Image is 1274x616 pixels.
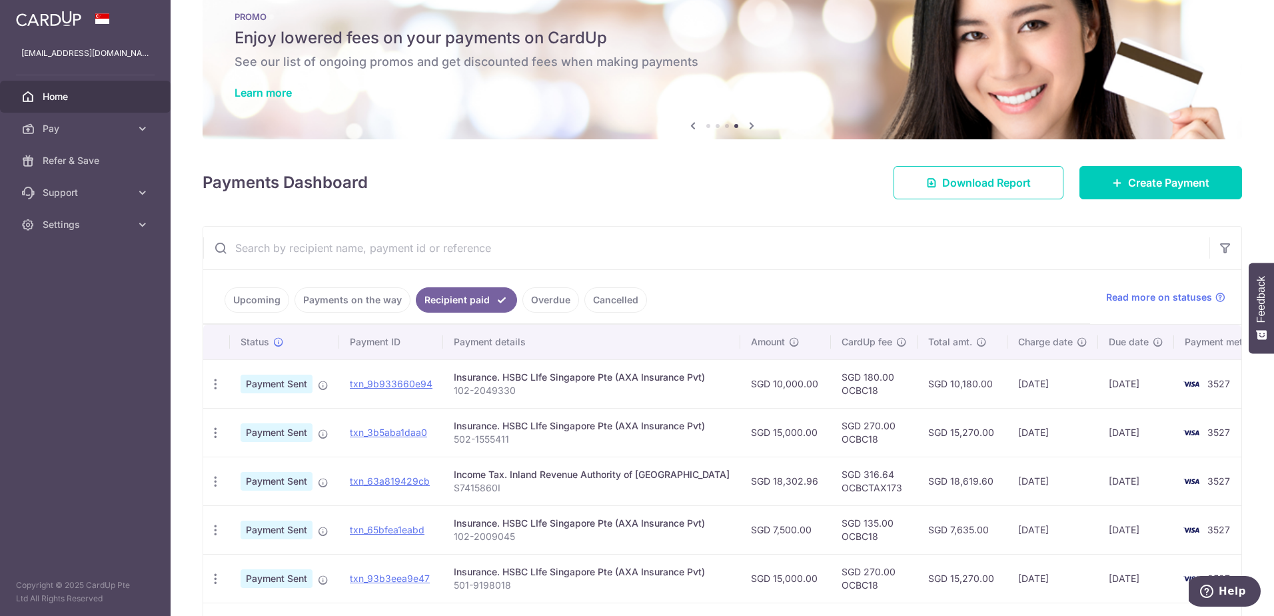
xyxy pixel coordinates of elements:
[1098,554,1174,603] td: [DATE]
[454,419,730,433] div: Insurance. HSBC LIfe Singapore Pte (AXA Insurance Pvt)
[894,166,1063,199] a: Download Report
[831,457,918,505] td: SGD 316.64 OCBCTAX173
[21,47,149,60] p: [EMAIL_ADDRESS][DOMAIN_NAME]
[1207,378,1230,389] span: 3527
[1098,505,1174,554] td: [DATE]
[831,359,918,408] td: SGD 180.00 OCBC18
[454,433,730,446] p: 502-1555411
[1189,576,1261,609] iframe: Opens a widget where you can find more information
[241,423,313,442] span: Payment Sent
[1109,335,1149,349] span: Due date
[751,335,785,349] span: Amount
[241,569,313,588] span: Payment Sent
[1178,571,1205,587] img: Bank Card
[1178,522,1205,538] img: Bank Card
[1249,263,1274,353] button: Feedback - Show survey
[1007,408,1098,457] td: [DATE]
[350,378,432,389] a: txn_9b933660e94
[1007,505,1098,554] td: [DATE]
[1128,175,1209,191] span: Create Payment
[1106,291,1225,304] a: Read more on statuses
[1178,376,1205,392] img: Bank Card
[831,505,918,554] td: SGD 135.00 OCBC18
[1106,291,1212,304] span: Read more on statuses
[350,475,430,487] a: txn_63a819429cb
[918,408,1007,457] td: SGD 15,270.00
[1079,166,1242,199] a: Create Payment
[241,335,269,349] span: Status
[522,287,579,313] a: Overdue
[918,359,1007,408] td: SGD 10,180.00
[740,505,831,554] td: SGD 7,500.00
[454,579,730,592] p: 501-9198018
[918,505,1007,554] td: SGD 7,635.00
[235,54,1210,70] h6: See our list of ongoing promos and get discounted fees when making payments
[235,11,1210,22] p: PROMO
[241,472,313,491] span: Payment Sent
[350,524,424,535] a: txn_65bfea1eabd
[1207,573,1230,584] span: 3527
[241,521,313,539] span: Payment Sent
[203,227,1209,269] input: Search by recipient name, payment id or reference
[918,554,1007,603] td: SGD 15,270.00
[43,122,131,135] span: Pay
[454,468,730,481] div: Income Tax. Inland Revenue Authority of [GEOGRAPHIC_DATA]
[1007,554,1098,603] td: [DATE]
[1098,359,1174,408] td: [DATE]
[454,565,730,579] div: Insurance. HSBC LIfe Singapore Pte (AXA Insurance Pvt)
[740,359,831,408] td: SGD 10,000.00
[339,325,443,359] th: Payment ID
[350,427,427,438] a: txn_3b5aba1daa0
[43,90,131,103] span: Home
[1207,475,1230,487] span: 3527
[1098,408,1174,457] td: [DATE]
[16,11,81,27] img: CardUp
[942,175,1031,191] span: Download Report
[1098,457,1174,505] td: [DATE]
[918,457,1007,505] td: SGD 18,619.60
[454,530,730,543] p: 102-2009045
[43,154,131,167] span: Refer & Save
[416,287,517,313] a: Recipient paid
[43,186,131,199] span: Support
[454,517,730,530] div: Insurance. HSBC LIfe Singapore Pte (AXA Insurance Pvt)
[740,554,831,603] td: SGD 15,000.00
[235,27,1210,49] h5: Enjoy lowered fees on your payments on CardUp
[1178,473,1205,489] img: Bank Card
[740,408,831,457] td: SGD 15,000.00
[842,335,892,349] span: CardUp fee
[443,325,740,359] th: Payment details
[584,287,647,313] a: Cancelled
[1007,457,1098,505] td: [DATE]
[740,457,831,505] td: SGD 18,302.96
[454,384,730,397] p: 102-2049330
[225,287,289,313] a: Upcoming
[241,375,313,393] span: Payment Sent
[235,86,292,99] a: Learn more
[1018,335,1073,349] span: Charge date
[1207,427,1230,438] span: 3527
[454,481,730,495] p: S7415860I
[350,573,430,584] a: txn_93b3eea9e47
[43,218,131,231] span: Settings
[831,408,918,457] td: SGD 270.00 OCBC18
[928,335,972,349] span: Total amt.
[1178,425,1205,441] img: Bank Card
[1207,524,1230,535] span: 3527
[454,371,730,384] div: Insurance. HSBC LIfe Singapore Pte (AXA Insurance Pvt)
[295,287,410,313] a: Payments on the way
[1007,359,1098,408] td: [DATE]
[831,554,918,603] td: SGD 270.00 OCBC18
[203,171,368,195] h4: Payments Dashboard
[1255,276,1267,323] span: Feedback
